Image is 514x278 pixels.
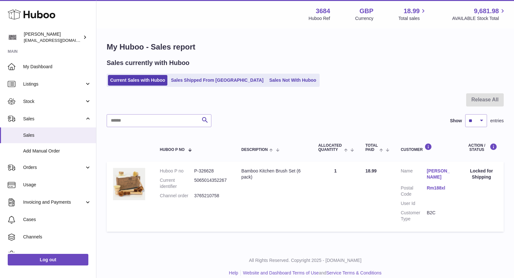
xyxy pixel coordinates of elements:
span: Sales [23,132,91,138]
td: 1 [312,162,359,231]
strong: GBP [359,7,373,15]
img: theinternationalventure@gmail.com [8,32,17,42]
a: Help [229,270,238,275]
div: [PERSON_NAME] [24,31,82,43]
span: Invoicing and Payments [23,199,84,205]
span: 18.99 [365,168,377,173]
span: Listings [23,81,84,87]
span: Cases [23,217,91,223]
span: Huboo P no [160,148,185,152]
span: Total paid [365,144,378,152]
div: Customer [401,143,453,152]
span: Stock [23,98,84,105]
dt: Huboo P no [160,168,194,174]
a: Service Terms & Conditions [326,270,382,275]
span: entries [490,118,504,124]
span: Add Manual Order [23,148,91,154]
a: [PERSON_NAME] [427,168,453,180]
strong: 3684 [316,7,330,15]
dt: User Id [401,200,427,207]
span: Description [241,148,268,152]
div: Locked for Shipping [465,168,497,180]
dt: Channel order [160,193,194,199]
img: $_57.JPG [113,168,145,200]
span: Total sales [398,15,427,22]
dt: Current identifier [160,177,194,190]
dd: B2C [427,210,453,222]
span: 9,681.98 [474,7,499,15]
span: AVAILABLE Stock Total [452,15,506,22]
span: Settings [23,251,91,257]
span: Channels [23,234,91,240]
label: Show [450,118,462,124]
dd: 5065014352267 [194,177,228,190]
span: ALLOCATED Quantity [318,144,342,152]
dt: Customer Type [401,210,427,222]
a: Log out [8,254,88,265]
dt: Postal Code [401,185,427,197]
div: Huboo Ref [309,15,330,22]
a: 18.99 Total sales [398,7,427,22]
div: Currency [355,15,374,22]
dd: P-326628 [194,168,228,174]
dd: 3765210758 [194,193,228,199]
p: All Rights Reserved. Copyright 2025 - [DOMAIN_NAME] [102,257,509,264]
h2: Sales currently with Huboo [107,59,190,67]
span: My Dashboard [23,64,91,70]
span: Usage [23,182,91,188]
a: Rm188xl [427,185,453,191]
span: Sales [23,116,84,122]
span: Orders [23,164,84,171]
div: Bamboo Kitchen Brush Set (6 pack) [241,168,305,180]
h1: My Huboo - Sales report [107,42,504,52]
a: Current Sales with Huboo [108,75,167,86]
a: Sales Not With Huboo [267,75,318,86]
a: Sales Shipped From [GEOGRAPHIC_DATA] [169,75,266,86]
a: Website and Dashboard Terms of Use [243,270,319,275]
div: Action / Status [465,143,497,152]
a: 9,681.98 AVAILABLE Stock Total [452,7,506,22]
li: and [241,270,381,276]
dt: Name [401,168,427,182]
span: [EMAIL_ADDRESS][DOMAIN_NAME] [24,38,94,43]
span: 18.99 [403,7,420,15]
